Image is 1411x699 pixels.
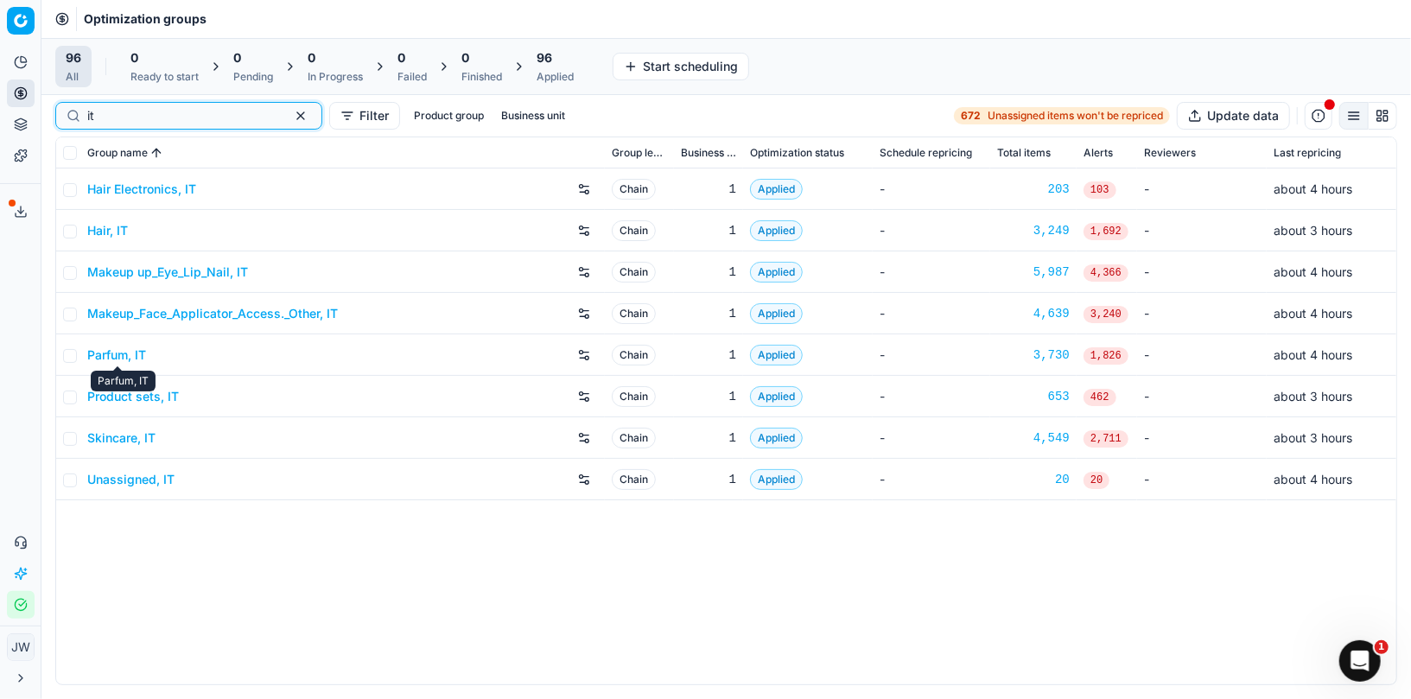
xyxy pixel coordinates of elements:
[87,222,128,239] a: Hair, IT
[612,220,656,241] span: Chain
[612,303,656,324] span: Chain
[87,388,179,405] a: Product sets, IT
[1274,306,1352,321] span: about 4 hours
[681,181,736,198] div: 1
[873,459,990,500] td: -
[997,471,1070,488] a: 20
[66,49,81,67] span: 96
[130,70,199,84] div: Ready to start
[1137,168,1267,210] td: -
[681,264,736,281] div: 1
[1274,430,1352,445] span: about 3 hours
[397,70,427,84] div: Failed
[87,264,248,281] a: Makeup up_Eye_Lip_Nail, IT
[880,146,972,160] span: Schedule repricing
[1084,181,1116,199] span: 103
[1177,102,1290,130] button: Update data
[1274,146,1341,160] span: Last repricing
[681,222,736,239] div: 1
[87,429,156,447] a: Skincare, IT
[1274,472,1352,486] span: about 4 hours
[997,181,1070,198] a: 203
[681,146,736,160] span: Business unit
[461,70,502,84] div: Finished
[750,345,803,365] span: Applied
[87,181,196,198] a: Hair Electronics, IT
[873,293,990,334] td: -
[66,70,81,84] div: All
[87,305,338,322] a: Makeup_Face_Applicator_Access._Other, IT
[87,346,146,364] a: Parfum, IT
[750,469,803,490] span: Applied
[1137,334,1267,376] td: -
[1137,251,1267,293] td: -
[997,346,1070,364] a: 3,730
[873,334,990,376] td: -
[87,471,175,488] a: Unassigned, IT
[7,633,35,661] button: JW
[681,429,736,447] div: 1
[87,107,276,124] input: Search
[612,386,656,407] span: Chain
[997,429,1070,447] a: 4,549
[8,634,34,660] span: JW
[954,107,1170,124] a: 672Unassigned items won't be repriced
[537,70,574,84] div: Applied
[1137,459,1267,500] td: -
[988,109,1163,123] span: Unassigned items won't be repriced
[750,220,803,241] span: Applied
[1137,293,1267,334] td: -
[1274,389,1352,404] span: about 3 hours
[681,305,736,322] div: 1
[750,303,803,324] span: Applied
[233,70,273,84] div: Pending
[873,417,990,459] td: -
[750,262,803,283] span: Applied
[1137,376,1267,417] td: -
[1274,347,1352,362] span: about 4 hours
[1339,640,1381,682] iframe: Intercom live chat
[750,386,803,407] span: Applied
[612,428,656,448] span: Chain
[1084,306,1128,323] span: 3,240
[1137,210,1267,251] td: -
[494,105,572,126] button: Business unit
[997,264,1070,281] a: 5,987
[537,49,552,67] span: 96
[1274,264,1352,279] span: about 4 hours
[873,376,990,417] td: -
[1084,472,1109,489] span: 20
[681,346,736,364] div: 1
[1144,146,1196,160] span: Reviewers
[461,49,469,67] span: 0
[997,146,1051,160] span: Total items
[1084,347,1128,365] span: 1,826
[130,49,138,67] span: 0
[407,105,491,126] button: Product group
[1274,223,1352,238] span: about 3 hours
[997,222,1070,239] a: 3,249
[873,251,990,293] td: -
[997,388,1070,405] a: 653
[613,53,749,80] button: Start scheduling
[233,49,241,67] span: 0
[997,305,1070,322] a: 4,639
[329,102,400,130] button: Filter
[750,179,803,200] span: Applied
[612,469,656,490] span: Chain
[750,428,803,448] span: Applied
[308,70,363,84] div: In Progress
[1137,417,1267,459] td: -
[91,371,156,391] div: Parfum, IT
[873,168,990,210] td: -
[1084,146,1113,160] span: Alerts
[873,210,990,251] td: -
